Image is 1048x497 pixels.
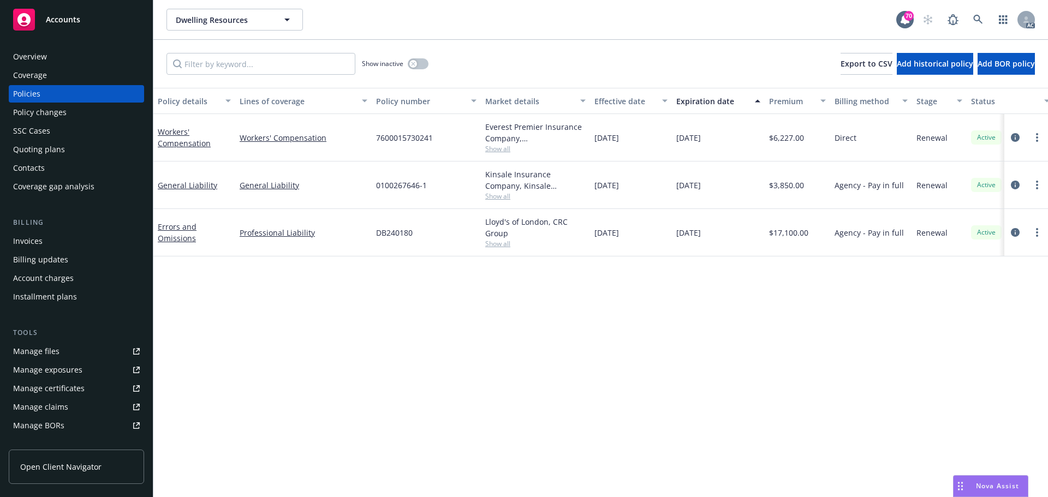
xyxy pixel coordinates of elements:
span: $3,850.00 [769,179,804,191]
span: Add historical policy [897,58,973,69]
a: Switch app [992,9,1014,31]
span: Direct [835,132,856,143]
a: Coverage [9,67,144,84]
div: Coverage gap analysis [13,178,94,195]
div: Billing updates [13,251,68,268]
a: Report a Bug [942,9,964,31]
a: Start snowing [917,9,939,31]
div: Manage certificates [13,380,85,397]
a: Professional Liability [240,227,367,238]
a: Overview [9,48,144,65]
span: Open Client Navigator [20,461,102,472]
div: Installment plans [13,288,77,306]
span: [DATE] [676,227,701,238]
div: Policy number [376,95,465,107]
a: Quoting plans [9,141,144,158]
a: Invoices [9,232,144,250]
a: Account charges [9,270,144,287]
div: Summary of insurance [13,435,96,453]
div: Market details [485,95,574,107]
button: Effective date [590,88,672,114]
div: Account charges [13,270,74,287]
div: Manage claims [13,398,68,416]
span: Accounts [46,15,80,24]
div: Policies [13,85,40,103]
a: more [1031,226,1044,239]
button: Export to CSV [841,53,892,75]
span: Dwelling Resources [176,14,270,26]
a: Errors and Omissions [158,221,196,243]
button: Add BOR policy [978,53,1035,75]
div: Policy changes [13,104,67,121]
span: 7600015730241 [376,132,433,143]
span: DB240180 [376,227,413,238]
a: more [1031,131,1044,144]
div: 70 [904,11,914,21]
a: Installment plans [9,288,144,306]
div: Everest Premier Insurance Company, [GEOGRAPHIC_DATA] [485,121,586,144]
span: [DATE] [594,179,619,191]
span: Active [975,180,997,190]
div: Coverage [13,67,47,84]
div: Premium [769,95,814,107]
a: Manage BORs [9,417,144,434]
span: $17,100.00 [769,227,808,238]
a: Billing updates [9,251,144,268]
a: SSC Cases [9,122,144,140]
button: Expiration date [672,88,765,114]
div: Tools [9,327,144,338]
input: Filter by keyword... [166,53,355,75]
div: Drag to move [954,476,967,496]
a: Summary of insurance [9,435,144,453]
div: Kinsale Insurance Company, Kinsale Insurance, CRC Group [485,169,586,191]
div: Lines of coverage [240,95,355,107]
span: [DATE] [676,179,701,191]
a: circleInformation [1009,178,1022,191]
div: Billing [9,217,144,228]
span: Nova Assist [976,481,1019,490]
button: Dwelling Resources [166,9,303,31]
a: General Liability [158,180,217,190]
a: Workers' Compensation [240,132,367,143]
div: Expiration date [676,95,748,107]
button: Premium [765,88,830,114]
a: Search [967,9,989,31]
a: General Liability [240,179,367,191]
a: more [1031,178,1044,191]
span: Agency - Pay in full [835,227,904,238]
a: Accounts [9,4,144,35]
a: Policies [9,85,144,103]
button: Policy details [153,88,235,114]
a: circleInformation [1009,131,1022,144]
button: Market details [481,88,590,114]
button: Stage [912,88,967,114]
div: SSC Cases [13,122,50,140]
span: Agency - Pay in full [835,179,904,191]
button: Nova Assist [953,475,1028,497]
div: Lloyd's of London, CRC Group [485,216,586,239]
div: Manage files [13,343,59,360]
div: Manage exposures [13,361,82,379]
a: Manage certificates [9,380,144,397]
span: Renewal [916,227,948,238]
div: Quoting plans [13,141,65,158]
div: Contacts [13,159,45,177]
a: Manage claims [9,398,144,416]
div: Stage [916,95,950,107]
button: Add historical policy [897,53,973,75]
span: Show inactive [362,59,403,68]
span: $6,227.00 [769,132,804,143]
span: Add BOR policy [978,58,1035,69]
span: 0100267646-1 [376,179,427,191]
button: Billing method [830,88,912,114]
span: Manage exposures [9,361,144,379]
span: [DATE] [594,227,619,238]
span: Show all [485,239,586,248]
a: Workers' Compensation [158,127,211,148]
button: Policy number [372,88,481,114]
button: Lines of coverage [235,88,372,114]
a: Manage files [9,343,144,360]
div: Policy details [158,95,219,107]
div: Overview [13,48,47,65]
a: Policy changes [9,104,144,121]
